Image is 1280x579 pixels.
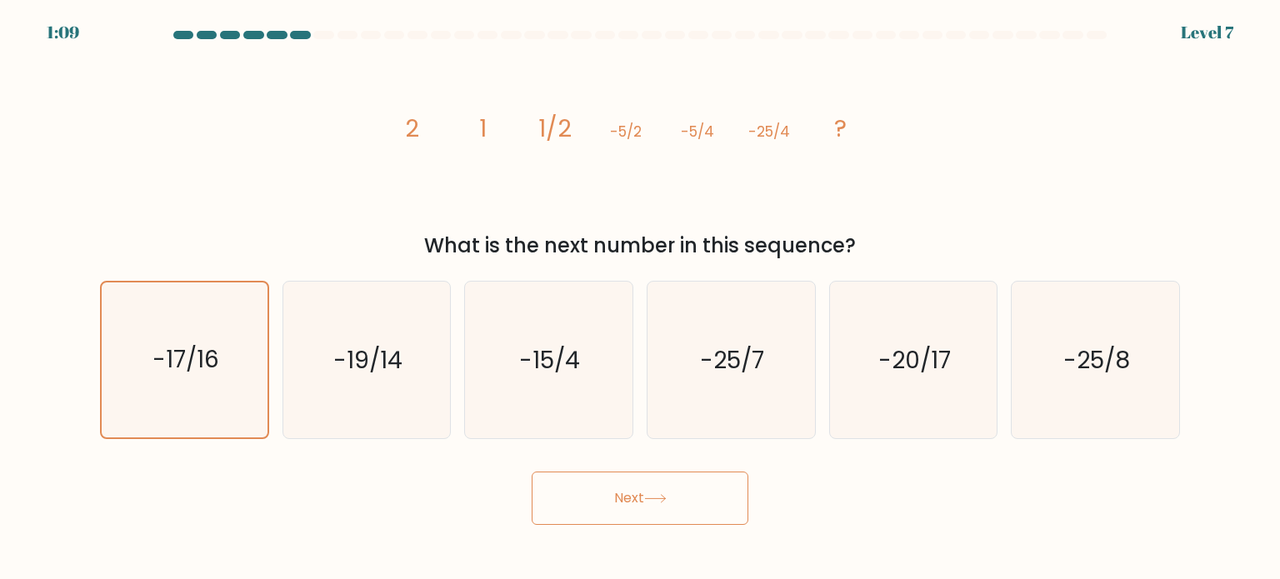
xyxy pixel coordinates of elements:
[47,20,79,45] div: 1:09
[110,231,1170,261] div: What is the next number in this sequence?
[405,112,419,145] tspan: 2
[520,342,581,376] text: -15/4
[834,112,847,145] tspan: ?
[538,112,572,145] tspan: 1/2
[1063,342,1130,376] text: -25/8
[1181,20,1233,45] div: Level 7
[152,343,219,376] text: -17/16
[479,112,487,145] tspan: 1
[610,122,642,142] tspan: -5/2
[878,342,951,376] text: -20/17
[748,122,790,142] tspan: -25/4
[681,122,714,142] tspan: -5/4
[701,342,765,376] text: -25/7
[333,342,402,376] text: -19/14
[532,472,748,525] button: Next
